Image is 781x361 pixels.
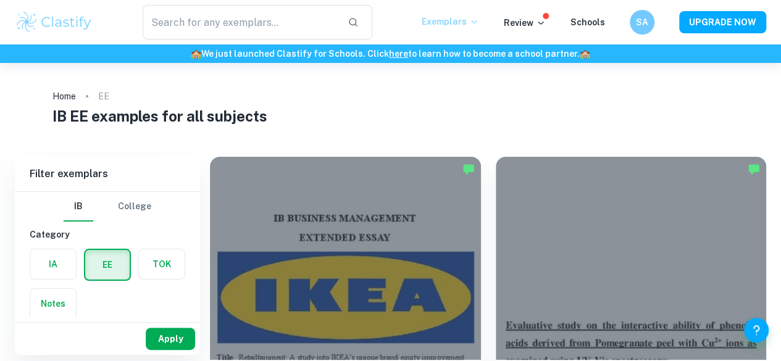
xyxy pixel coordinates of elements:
[118,192,151,222] button: College
[422,15,479,28] p: Exemplars
[635,15,649,29] h6: SA
[52,88,76,105] a: Home
[679,11,766,33] button: UPGRADE NOW
[30,289,76,318] button: Notes
[15,10,93,35] img: Clastify logo
[2,47,779,60] h6: We just launched Clastify for Schools. Click to learn how to become a school partner.
[744,318,769,342] button: Help and Feedback
[85,250,130,280] button: EE
[64,192,93,222] button: IB
[98,89,109,103] p: EE
[143,5,338,39] input: Search for any exemplars...
[191,49,201,59] span: 🏫
[748,163,760,175] img: Marked
[462,163,475,175] img: Marked
[15,157,200,191] h6: Filter exemplars
[30,249,76,279] button: IA
[139,249,185,279] button: TOK
[30,228,185,241] h6: Category
[52,105,729,127] h1: IB EE examples for all subjects
[580,49,590,59] span: 🏫
[570,17,605,27] a: Schools
[630,10,654,35] button: SA
[389,49,408,59] a: here
[146,328,195,350] button: Apply
[64,192,151,222] div: Filter type choice
[504,16,546,30] p: Review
